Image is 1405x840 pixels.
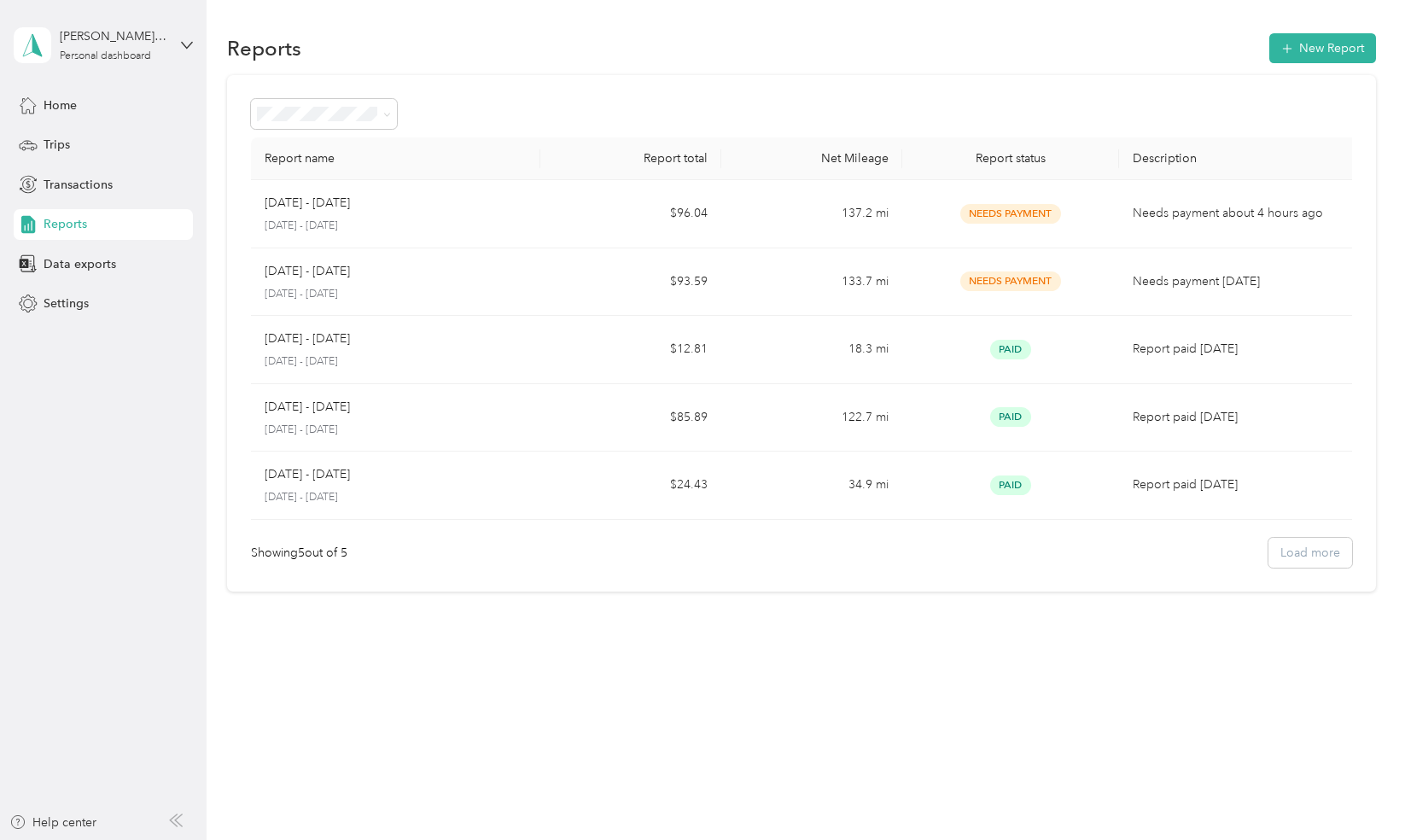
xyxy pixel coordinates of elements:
[1309,744,1405,840] iframe: Everlance-gr Chat Button Frame
[990,340,1031,359] span: Paid
[265,330,350,348] p: [DATE] - [DATE]
[44,176,113,194] span: Transactions
[540,248,721,317] td: $93.59
[1133,340,1346,359] p: Report paid [DATE]
[265,219,527,234] p: [DATE] - [DATE]
[1119,137,1360,180] th: Description
[540,384,721,452] td: $85.89
[990,475,1031,495] span: Paid
[265,423,527,438] p: [DATE] - [DATE]
[60,51,151,61] div: Personal dashboard
[540,316,721,384] td: $12.81
[721,137,902,180] th: Net Mileage
[721,316,902,384] td: 18.3 mi
[916,151,1105,166] div: Report status
[44,96,77,114] span: Home
[44,215,87,233] span: Reports
[265,354,527,370] p: [DATE] - [DATE]
[721,180,902,248] td: 137.2 mi
[265,194,350,213] p: [DATE] - [DATE]
[540,452,721,520] td: $24.43
[1133,475,1346,494] p: Report paid [DATE]
[251,544,347,562] div: Showing 5 out of 5
[960,271,1061,291] span: Needs Payment
[721,452,902,520] td: 34.9 mi
[265,490,527,505] p: [DATE] - [DATE]
[721,248,902,317] td: 133.7 mi
[44,295,89,312] span: Settings
[44,255,116,273] span: Data exports
[1133,204,1346,223] p: Needs payment about 4 hours ago
[721,384,902,452] td: 122.7 mi
[1133,408,1346,427] p: Report paid [DATE]
[265,465,350,484] p: [DATE] - [DATE]
[265,398,350,417] p: [DATE] - [DATE]
[540,137,721,180] th: Report total
[1269,33,1376,63] button: New Report
[990,407,1031,427] span: Paid
[1133,272,1346,291] p: Needs payment [DATE]
[44,136,70,154] span: Trips
[265,287,527,302] p: [DATE] - [DATE]
[9,814,96,831] button: Help center
[60,27,166,45] div: [PERSON_NAME][EMAIL_ADDRESS][DOMAIN_NAME]
[227,39,301,57] h1: Reports
[265,262,350,281] p: [DATE] - [DATE]
[960,204,1061,224] span: Needs Payment
[540,180,721,248] td: $96.04
[251,137,540,180] th: Report name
